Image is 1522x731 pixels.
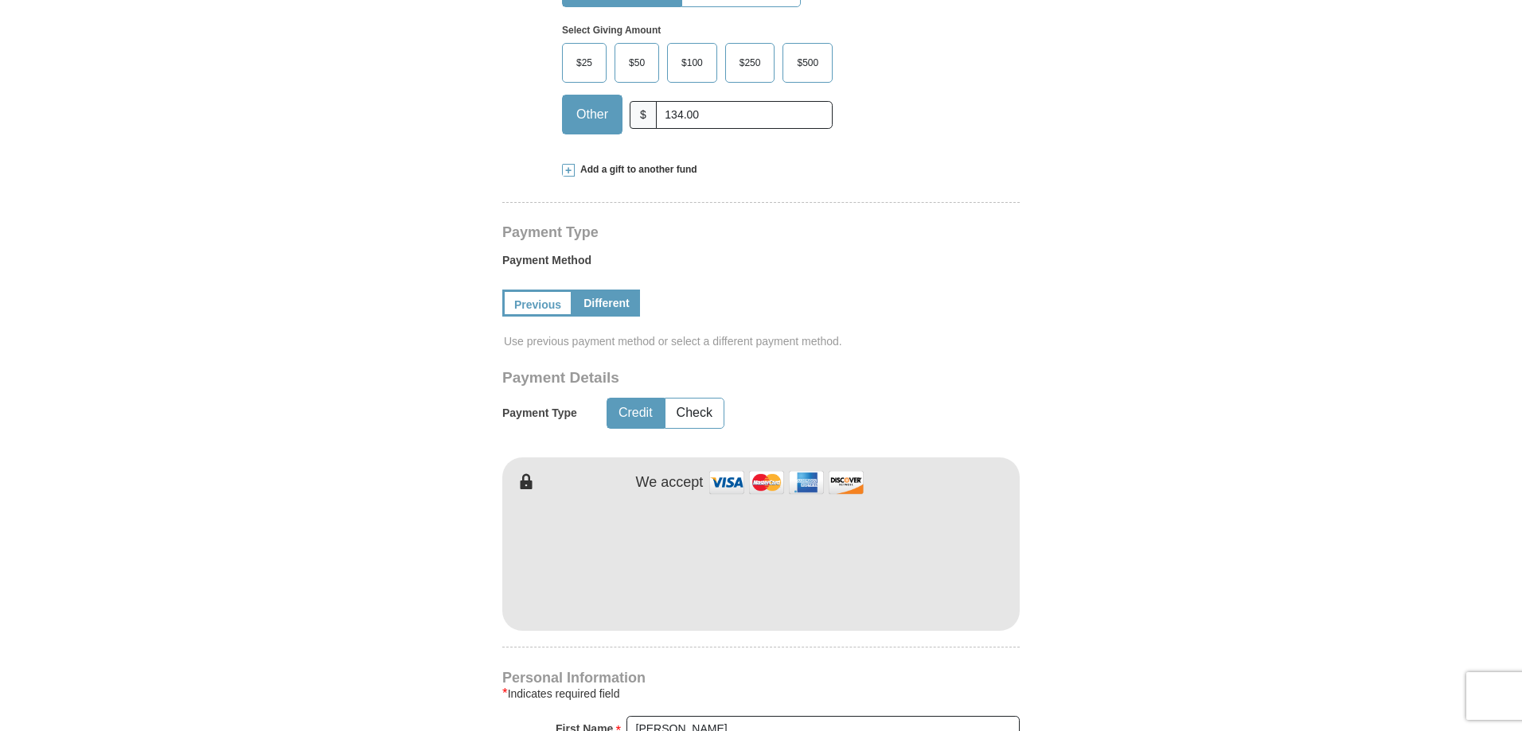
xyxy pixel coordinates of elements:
[789,51,826,75] span: $500
[504,333,1021,349] span: Use previous payment method or select a different payment method.
[502,290,573,317] a: Previous
[502,252,1020,276] label: Payment Method
[665,399,724,428] button: Check
[732,51,769,75] span: $250
[707,465,866,500] img: credit cards accepted
[502,671,1020,684] h4: Personal Information
[656,101,833,129] input: Other Amount
[673,51,711,75] span: $100
[502,406,577,420] h5: Payment Type
[562,25,661,36] strong: Select Giving Amount
[630,101,657,129] span: $
[575,163,697,177] span: Add a gift to another fund
[573,290,640,317] a: Different
[636,474,704,492] h4: We accept
[607,399,664,428] button: Credit
[621,51,653,75] span: $50
[502,684,1020,703] div: Indicates required field
[568,51,600,75] span: $25
[502,369,908,387] h3: Payment Details
[502,226,1020,239] h4: Payment Type
[568,103,616,126] span: Other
